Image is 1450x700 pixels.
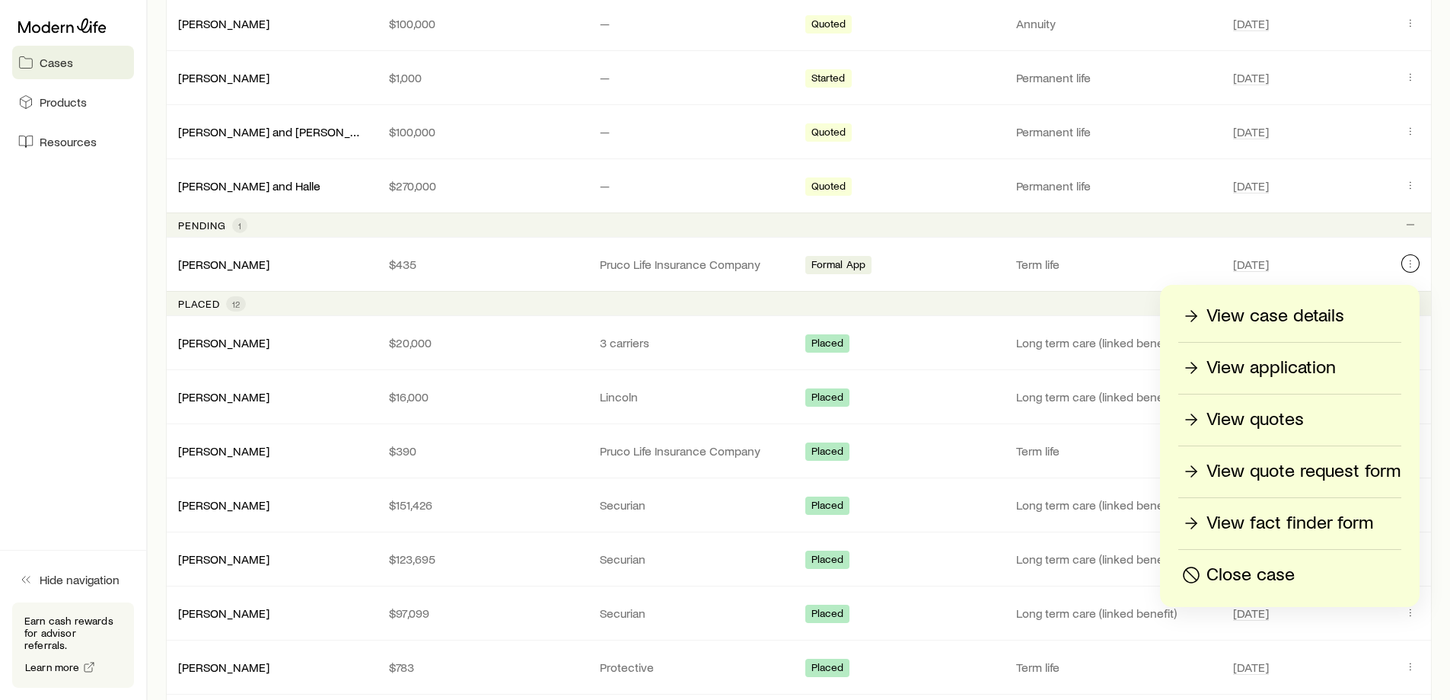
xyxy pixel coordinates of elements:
[1233,124,1269,139] span: [DATE]
[178,443,269,458] a: [PERSON_NAME]
[12,46,134,79] a: Cases
[811,126,846,142] span: Quoted
[600,443,786,459] p: Pruco Life Insurance Company
[600,606,786,621] p: Securian
[178,551,269,567] div: [PERSON_NAME]
[1233,257,1269,272] span: [DATE]
[178,124,387,139] a: [PERSON_NAME] and [PERSON_NAME]
[1016,335,1215,350] p: Long term care (linked benefit)
[1016,606,1215,621] p: Long term care (linked benefit)
[600,389,786,404] p: Lincoln
[1016,443,1215,459] p: Term life
[12,125,134,158] a: Resources
[178,443,269,459] div: [PERSON_NAME]
[178,660,269,674] a: [PERSON_NAME]
[178,124,365,140] div: [PERSON_NAME] and [PERSON_NAME]
[600,178,786,193] p: —
[811,258,866,274] span: Formal App
[1206,356,1336,380] p: View application
[12,603,134,688] div: Earn cash rewards for advisor referrals.Learn more
[811,18,846,34] span: Quoted
[1178,510,1401,537] a: View fact finder form
[178,16,269,32] div: [PERSON_NAME]
[178,551,269,566] a: [PERSON_NAME]
[389,389,575,404] p: $16,000
[389,551,575,567] p: $123,695
[40,572,120,587] span: Hide navigation
[1178,407,1401,433] a: View quotes
[1016,124,1215,139] p: Permanent life
[811,445,844,461] span: Placed
[178,335,269,351] div: [PERSON_NAME]
[600,551,786,567] p: Securian
[1178,459,1401,485] a: View quote request form
[1016,389,1215,404] p: Long term care (linked benefit)
[12,85,134,119] a: Products
[178,335,269,350] a: [PERSON_NAME]
[178,298,220,310] p: Placed
[1233,16,1269,31] span: [DATE]
[1178,303,1401,330] a: View case details
[1178,355,1401,382] a: View application
[178,606,269,620] a: [PERSON_NAME]
[178,70,269,86] div: [PERSON_NAME]
[178,178,320,194] div: [PERSON_NAME] and Halle
[811,607,844,623] span: Placed
[811,337,844,353] span: Placed
[232,298,240,310] span: 12
[40,55,73,70] span: Cases
[1233,70,1269,85] span: [DATE]
[600,257,786,272] p: Pruco Life Insurance Company
[1233,660,1269,675] span: [DATE]
[178,497,269,512] a: [PERSON_NAME]
[600,124,786,139] p: —
[40,134,97,149] span: Resources
[811,499,844,515] span: Placed
[1016,16,1215,31] p: Annuity
[811,553,844,569] span: Placed
[1016,551,1215,567] p: Long term care (linked benefit)
[178,178,320,193] a: [PERSON_NAME] and Halle
[1206,459,1401,484] p: View quote request form
[389,606,575,621] p: $97,099
[1206,563,1295,587] p: Close case
[600,497,786,513] p: Securian
[1016,178,1215,193] p: Permanent life
[178,660,269,676] div: [PERSON_NAME]
[1206,511,1373,535] p: View fact finder form
[600,335,786,350] p: 3 carriers
[25,662,80,673] span: Learn more
[1016,257,1215,272] p: Term life
[24,615,122,651] p: Earn cash rewards for advisor referrals.
[811,391,844,407] span: Placed
[178,219,226,232] p: Pending
[178,16,269,30] a: [PERSON_NAME]
[600,70,786,85] p: —
[1206,408,1304,432] p: View quotes
[1206,304,1344,328] p: View case details
[389,660,575,675] p: $783
[178,497,269,513] div: [PERSON_NAME]
[1016,497,1215,513] p: Long term care (linked benefit)
[178,606,269,622] div: [PERSON_NAME]
[389,16,575,31] p: $100,000
[178,257,269,273] div: [PERSON_NAME]
[1233,178,1269,193] span: [DATE]
[811,72,846,88] span: Started
[600,16,786,31] p: —
[389,70,575,85] p: $1,000
[600,660,786,675] p: Protective
[1016,70,1215,85] p: Permanent life
[811,661,844,677] span: Placed
[12,563,134,596] button: Hide navigation
[389,257,575,272] p: $435
[389,124,575,139] p: $100,000
[389,443,575,459] p: $390
[178,70,269,85] a: [PERSON_NAME]
[1233,606,1269,621] span: [DATE]
[178,389,269,404] a: [PERSON_NAME]
[1016,660,1215,675] p: Term life
[389,497,575,513] p: $151,426
[1178,562,1401,589] button: Close case
[389,178,575,193] p: $270,000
